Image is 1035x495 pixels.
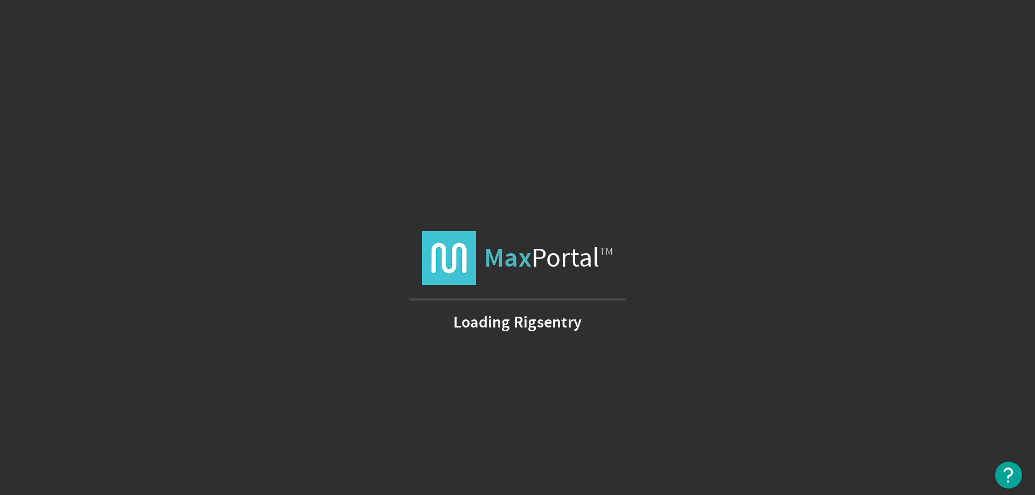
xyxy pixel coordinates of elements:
[422,231,476,285] img: logo
[995,462,1022,489] button: Open Resource Center
[484,231,613,285] span: Portal
[599,245,613,258] span: TM
[484,240,532,275] strong: Max
[453,317,582,327] strong: Loading Rigsentry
